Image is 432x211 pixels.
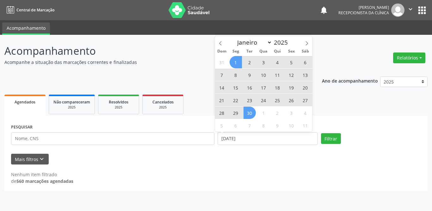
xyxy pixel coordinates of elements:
span: Setembro 6, 2025 [299,56,312,68]
input: Nome, CNS [11,132,214,145]
span: Setembro 8, 2025 [230,69,242,81]
span: Setembro 3, 2025 [257,56,270,68]
button: apps [417,5,428,16]
input: Selecione um intervalo [218,132,318,145]
span: Qui [270,49,284,53]
span: Outubro 2, 2025 [271,107,284,119]
span: Outubro 8, 2025 [257,119,270,132]
span: Setembro 13, 2025 [299,69,312,81]
span: Sex [284,49,298,53]
div: [PERSON_NAME] [338,5,389,10]
span: Dom [215,49,229,53]
span: Resolvidos [109,99,128,105]
span: Seg [229,49,243,53]
span: Qua [256,49,270,53]
span: Setembro 26, 2025 [285,94,298,106]
div: 2025 [103,105,134,110]
span: Outubro 4, 2025 [299,107,312,119]
p: Acompanhe a situação das marcações correntes e finalizadas [4,59,301,65]
div: de [11,178,73,184]
span: Setembro 29, 2025 [230,107,242,119]
span: Ter [243,49,256,53]
span: Setembro 23, 2025 [244,94,256,106]
span: Setembro 2, 2025 [244,56,256,68]
span: Setembro 20, 2025 [299,81,312,94]
span: Setembro 30, 2025 [244,107,256,119]
span: Outubro 10, 2025 [285,119,298,132]
i:  [407,6,414,13]
span: Setembro 4, 2025 [271,56,284,68]
span: Setembro 11, 2025 [271,69,284,81]
button: Mais filtroskeyboard_arrow_down [11,154,49,165]
span: Sáb [298,49,312,53]
div: 2025 [147,105,179,110]
span: Outubro 9, 2025 [271,119,284,132]
span: Setembro 12, 2025 [285,69,298,81]
button: Relatórios [393,53,425,63]
span: Setembro 16, 2025 [244,81,256,94]
span: Outubro 7, 2025 [244,119,256,132]
span: Setembro 28, 2025 [216,107,228,119]
span: Setembro 1, 2025 [230,56,242,68]
p: Acompanhamento [4,43,301,59]
label: PESQUISAR [11,122,33,132]
span: Setembro 25, 2025 [271,94,284,106]
span: Setembro 10, 2025 [257,69,270,81]
button:  [404,3,417,17]
span: Setembro 14, 2025 [216,81,228,94]
button: notifications [319,6,328,15]
span: Setembro 5, 2025 [285,56,298,68]
span: Setembro 17, 2025 [257,81,270,94]
span: Não compareceram [53,99,90,105]
span: Outubro 1, 2025 [257,107,270,119]
span: Setembro 18, 2025 [271,81,284,94]
span: Recepcionista da clínica [338,10,389,16]
span: Cancelados [152,99,174,105]
span: Setembro 9, 2025 [244,69,256,81]
span: Setembro 19, 2025 [285,81,298,94]
select: Month [234,38,272,47]
span: Outubro 3, 2025 [285,107,298,119]
span: Central de Marcação [16,7,54,13]
div: Nenhum item filtrado [11,171,73,178]
a: Acompanhamento [2,22,50,35]
button: Filtrar [321,133,341,144]
span: Outubro 6, 2025 [230,119,242,132]
span: Setembro 21, 2025 [216,94,228,106]
span: Setembro 22, 2025 [230,94,242,106]
span: Outubro 11, 2025 [299,119,312,132]
span: Agosto 31, 2025 [216,56,228,68]
a: Central de Marcação [4,5,54,15]
div: 2025 [53,105,90,110]
span: Setembro 24, 2025 [257,94,270,106]
span: Setembro 27, 2025 [299,94,312,106]
span: Setembro 7, 2025 [216,69,228,81]
input: Year [272,38,293,47]
span: Outubro 5, 2025 [216,119,228,132]
p: Ano de acompanhamento [322,77,378,84]
span: Setembro 15, 2025 [230,81,242,94]
strong: 560 marcações agendadas [16,178,73,184]
i: keyboard_arrow_down [38,156,45,163]
span: Agendados [15,99,35,105]
img: img [391,3,404,17]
